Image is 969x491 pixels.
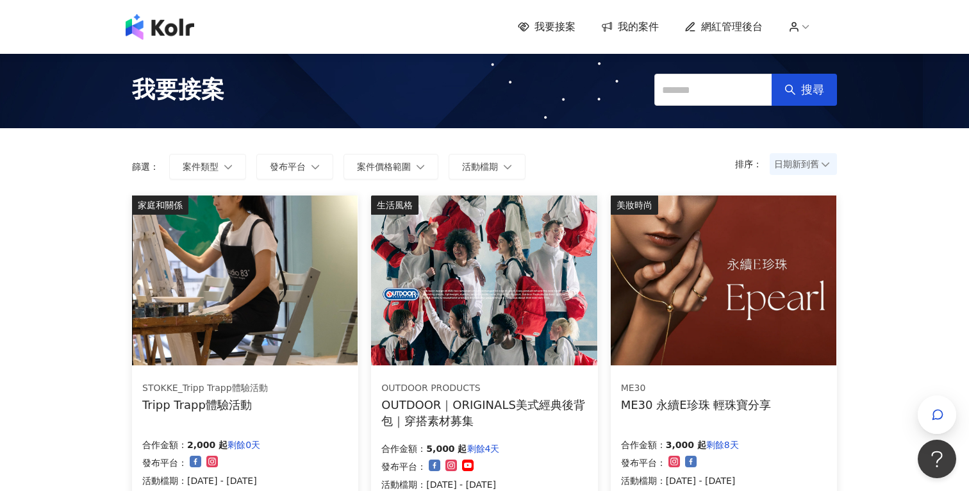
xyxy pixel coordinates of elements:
[270,162,306,172] span: 發布平台
[132,162,159,172] p: 篩選：
[183,162,219,172] span: 案件類型
[142,455,187,470] p: 發布平台：
[381,441,426,456] p: 合作金額：
[142,473,260,488] p: 活動檔期：[DATE] - [DATE]
[462,162,498,172] span: 活動檔期
[784,84,796,96] span: search
[187,437,228,453] p: 2,000 起
[621,473,739,488] p: 活動檔期：[DATE] - [DATE]
[142,397,268,413] div: Tripp Trapp體驗活動
[701,20,763,34] span: 網紅管理後台
[256,154,333,179] button: 發布平台
[357,162,411,172] span: 案件價格範圍
[467,441,500,456] p: 剩餘4天
[706,437,739,453] p: 剩餘8天
[142,382,268,395] div: STOKKE_Tripp Trapp體驗活動
[381,459,426,474] p: 發布平台：
[344,154,438,179] button: 案件價格範圍
[518,20,576,34] a: 我要接案
[132,74,224,106] span: 我要接案
[132,196,358,365] img: 坐上tripp trapp、體驗專注繪畫創作
[142,437,187,453] p: 合作金額：
[772,74,837,106] button: 搜尋
[126,14,194,40] img: logo
[621,455,666,470] p: 發布平台：
[381,382,586,395] div: OUTDOOR PRODUCTS
[381,397,587,429] div: OUTDOOR｜ORIGINALS美式經典後背包｜穿搭素材募集
[621,397,772,413] div: ME30 永續E珍珠 輕珠寶分享
[621,437,666,453] p: 合作金額：
[611,196,658,215] div: 美妝時尚
[774,154,832,174] span: 日期新到舊
[426,441,467,456] p: 5,000 起
[534,20,576,34] span: 我要接案
[371,196,597,365] img: 【OUTDOOR】ORIGINALS美式經典後背包M
[735,159,770,169] p: 排序：
[611,196,836,365] img: ME30 永續E珍珠 系列輕珠寶
[801,83,824,97] span: 搜尋
[371,196,418,215] div: 生活風格
[621,382,772,395] div: ME30
[169,154,246,179] button: 案件類型
[684,20,763,34] a: 網紅管理後台
[918,440,956,478] iframe: Help Scout Beacon - Open
[228,437,260,453] p: 剩餘0天
[618,20,659,34] span: 我的案件
[449,154,526,179] button: 活動檔期
[666,437,706,453] p: 3,000 起
[601,20,659,34] a: 我的案件
[132,196,188,215] div: 家庭和關係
